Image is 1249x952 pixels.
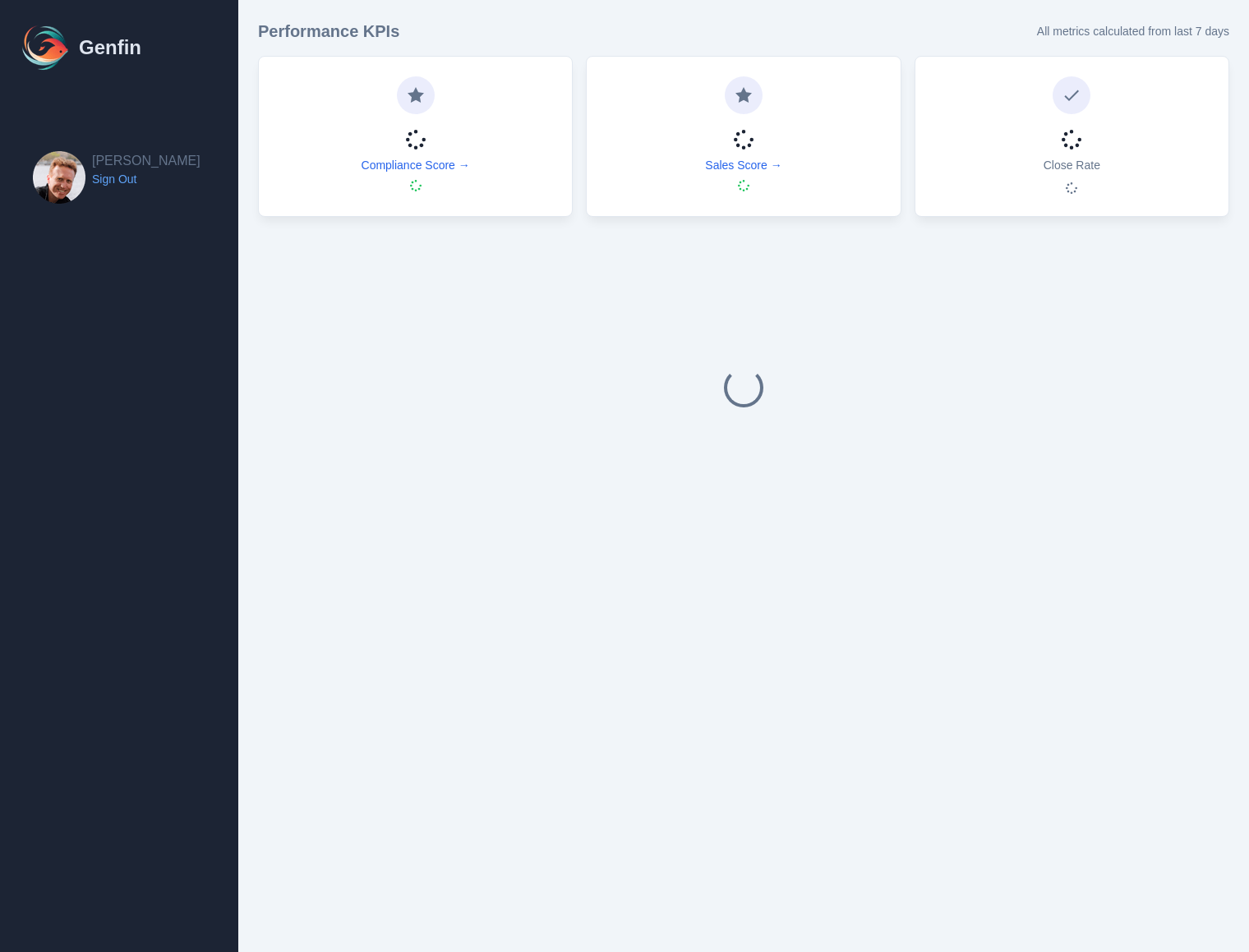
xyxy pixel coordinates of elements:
[92,151,200,171] h2: [PERSON_NAME]
[1044,157,1100,173] p: Close Rate
[258,20,399,43] h3: Performance KPIs
[1037,23,1229,39] p: All metrics calculated from last 7 days
[20,21,72,74] img: Logo
[79,34,141,61] h1: Genfin
[92,171,200,187] a: Sign Out
[33,151,85,204] img: Brian Dunagan
[362,157,470,173] a: Compliance Score →
[705,157,781,173] a: Sales Score →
